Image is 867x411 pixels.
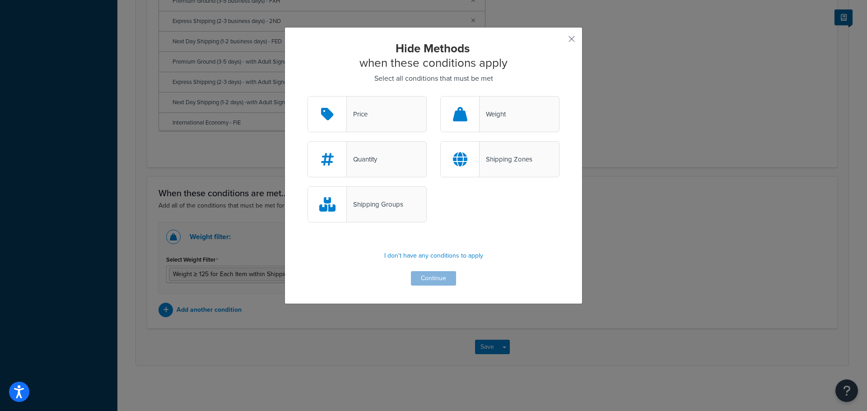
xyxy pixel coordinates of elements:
[308,249,559,262] p: I don't have any conditions to apply
[347,108,368,120] div: Price
[308,41,559,70] h2: when these conditions apply
[396,40,470,57] strong: Hide Methods
[480,153,532,166] div: Shipping Zones
[347,198,403,211] div: Shipping Groups
[480,108,506,120] div: Weight
[308,72,559,85] p: Select all conditions that must be met
[347,153,377,166] div: Quantity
